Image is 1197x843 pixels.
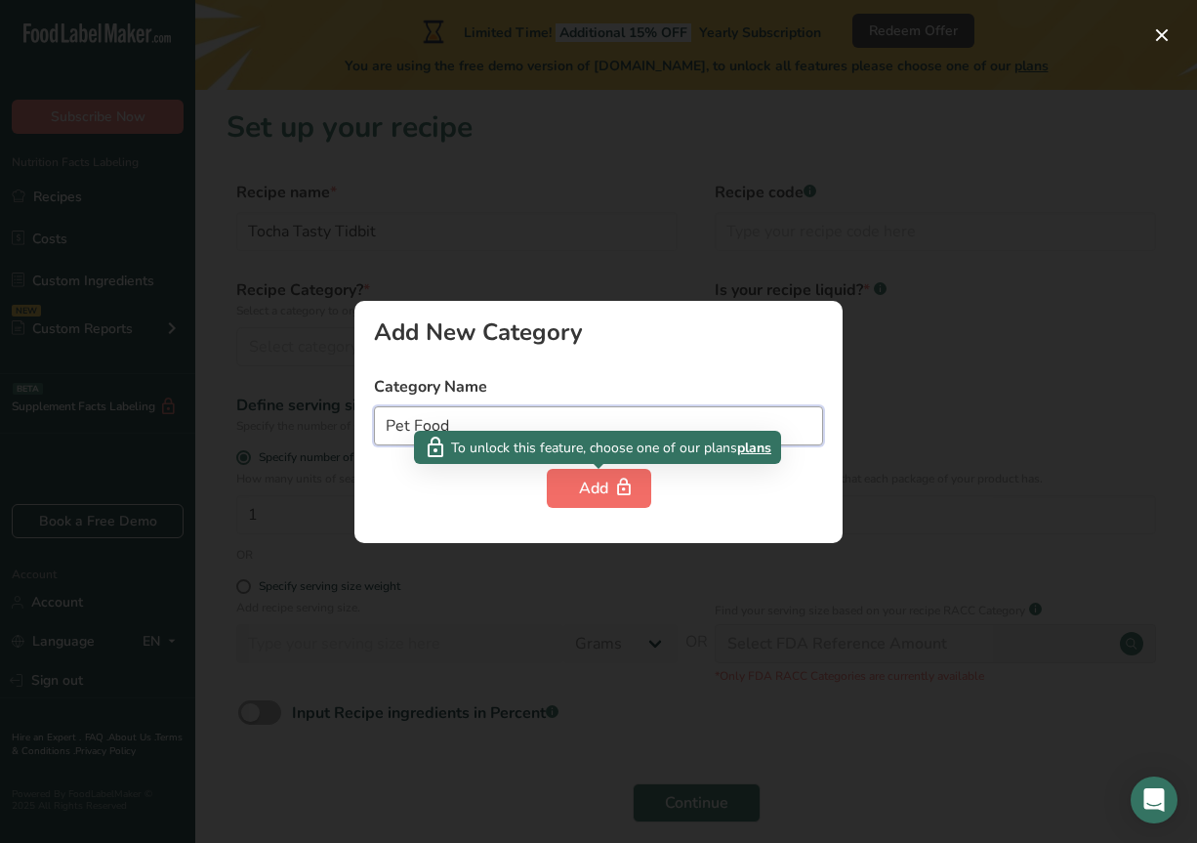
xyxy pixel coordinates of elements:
button: Add [547,469,651,508]
label: Category Name [374,375,823,399]
span: plans [737,438,771,458]
span: To unlock this feature, choose one of our plans [451,438,737,458]
div: Add New Category [374,320,823,344]
div: Open Intercom Messenger [1131,777,1177,823]
input: Type your category name here [374,406,823,445]
div: Add [579,477,619,500]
